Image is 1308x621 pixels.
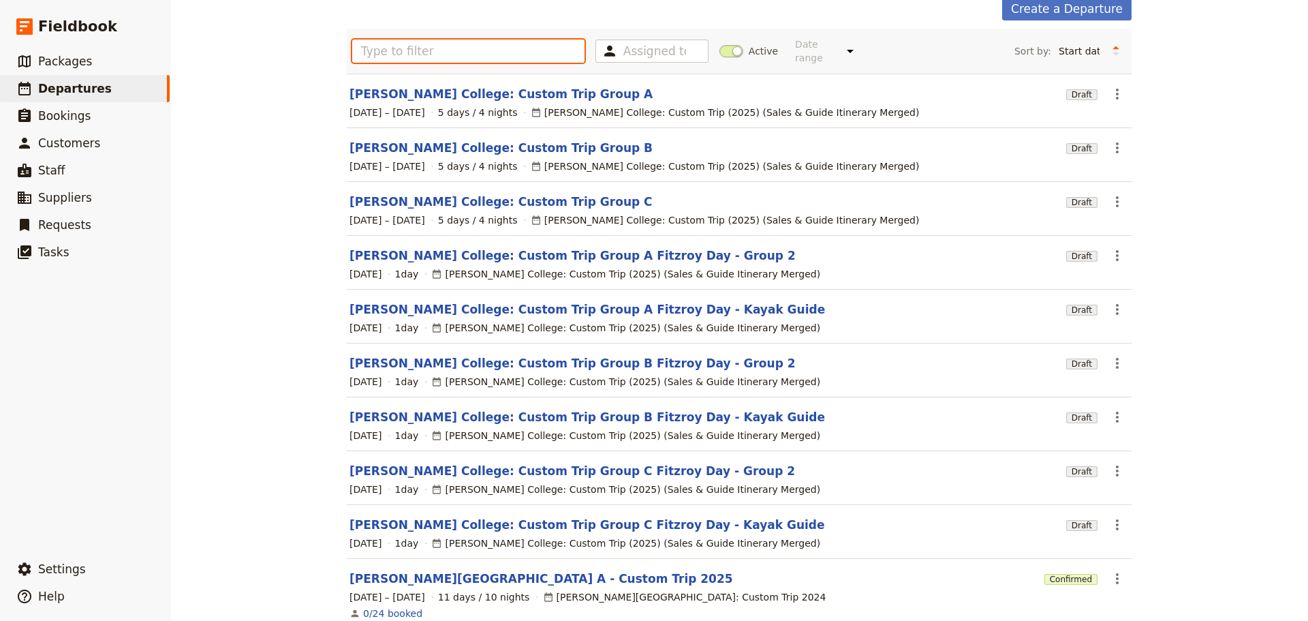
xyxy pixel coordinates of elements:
[431,536,820,550] div: [PERSON_NAME] College: Custom Trip (2025) (Sales & Guide Itinerary Merged)
[349,571,733,587] a: [PERSON_NAME][GEOGRAPHIC_DATA] A - Custom Trip 2025
[349,140,653,156] a: [PERSON_NAME] College: Custom Trip Group B
[38,590,65,603] span: Help
[438,590,530,604] span: 11 days / 10 nights
[38,109,91,123] span: Bookings
[349,160,425,173] span: [DATE] – [DATE]
[349,106,425,119] span: [DATE] – [DATE]
[1066,520,1097,531] span: Draft
[531,106,920,119] div: [PERSON_NAME] College: Custom Trip (2025) (Sales & Guide Itinerary Merged)
[349,213,425,227] span: [DATE] – [DATE]
[1066,251,1097,262] span: Draft
[363,607,422,620] a: View the bookings for this departure
[38,16,117,37] span: Fieldbook
[395,483,419,496] span: 1 day
[623,43,686,59] input: Assigned to
[1066,305,1097,316] span: Draft
[1044,574,1097,585] span: Confirmed
[349,375,381,389] span: [DATE]
[349,267,381,281] span: [DATE]
[1106,352,1129,375] button: Actions
[349,429,381,442] span: [DATE]
[349,301,825,318] a: [PERSON_NAME] College: Custom Trip Group A Fitzroy Day - Kayak Guide
[349,247,796,264] a: [PERSON_NAME] College: Custom Trip Group A Fitzroy Day - Group 2
[395,267,419,281] span: 1 day
[531,160,920,173] div: [PERSON_NAME] College: Custom Trip (2025) (Sales & Guide Itinerary Merged)
[349,536,381,550] span: [DATE]
[1014,44,1051,58] span: Sort by:
[749,44,778,58] span: Active
[1106,459,1129,483] button: Actions
[38,191,92,205] span: Suppliers
[349,463,795,479] a: [PERSON_NAME] College: Custom Trip Group C Fitzroy Day - Group 2
[1106,244,1129,267] button: Actions
[431,483,820,496] div: [PERSON_NAME] College: Custom Trip (2025) (Sales & Guide Itinerary Merged)
[1066,143,1097,154] span: Draft
[1106,567,1129,590] button: Actions
[1106,41,1126,61] button: Change sort direction
[395,536,419,550] span: 1 day
[349,194,653,210] a: [PERSON_NAME] College: Custom Trip Group C
[1106,82,1129,106] button: Actions
[38,82,112,95] span: Departures
[38,562,86,576] span: Settings
[38,136,100,150] span: Customers
[431,375,820,389] div: [PERSON_NAME] College: Custom Trip (2025) (Sales & Guide Itinerary Merged)
[1106,136,1129,160] button: Actions
[438,106,518,119] span: 5 days / 4 nights
[38,245,69,259] span: Tasks
[431,429,820,442] div: [PERSON_NAME] College: Custom Trip (2025) (Sales & Guide Itinerary Merged)
[395,321,419,335] span: 1 day
[1066,197,1097,208] span: Draft
[1066,412,1097,423] span: Draft
[1106,298,1129,321] button: Actions
[1106,406,1129,429] button: Actions
[438,213,518,227] span: 5 days / 4 nights
[431,267,820,281] div: [PERSON_NAME] College: Custom Trip (2025) (Sales & Guide Itinerary Merged)
[352,40,585,63] input: Type to filter
[543,590,826,604] div: [PERSON_NAME][GEOGRAPHIC_DATA]: Custom Trip 2024
[1106,513,1129,536] button: Actions
[1106,190,1129,213] button: Actions
[349,590,425,604] span: [DATE] – [DATE]
[349,355,796,372] a: [PERSON_NAME] College: Custom Trip Group B Fitzroy Day - Group 2
[531,213,920,227] div: [PERSON_NAME] College: Custom Trip (2025) (Sales & Guide Itinerary Merged)
[349,483,381,496] span: [DATE]
[38,164,65,177] span: Staff
[1066,359,1097,369] span: Draft
[349,86,653,102] a: [PERSON_NAME] College: Custom Trip Group A
[349,517,825,533] a: [PERSON_NAME] College: Custom Trip Group C Fitzroy Day - Kayak Guide
[38,218,91,232] span: Requests
[395,429,419,442] span: 1 day
[395,375,419,389] span: 1 day
[1066,89,1097,100] span: Draft
[431,321,820,335] div: [PERSON_NAME] College: Custom Trip (2025) (Sales & Guide Itinerary Merged)
[349,321,381,335] span: [DATE]
[1053,41,1106,61] select: Sort by:
[349,409,825,425] a: [PERSON_NAME] College: Custom Trip Group B Fitzroy Day - Kayak Guide
[438,160,518,173] span: 5 days / 4 nights
[38,55,92,68] span: Packages
[1066,466,1097,477] span: Draft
